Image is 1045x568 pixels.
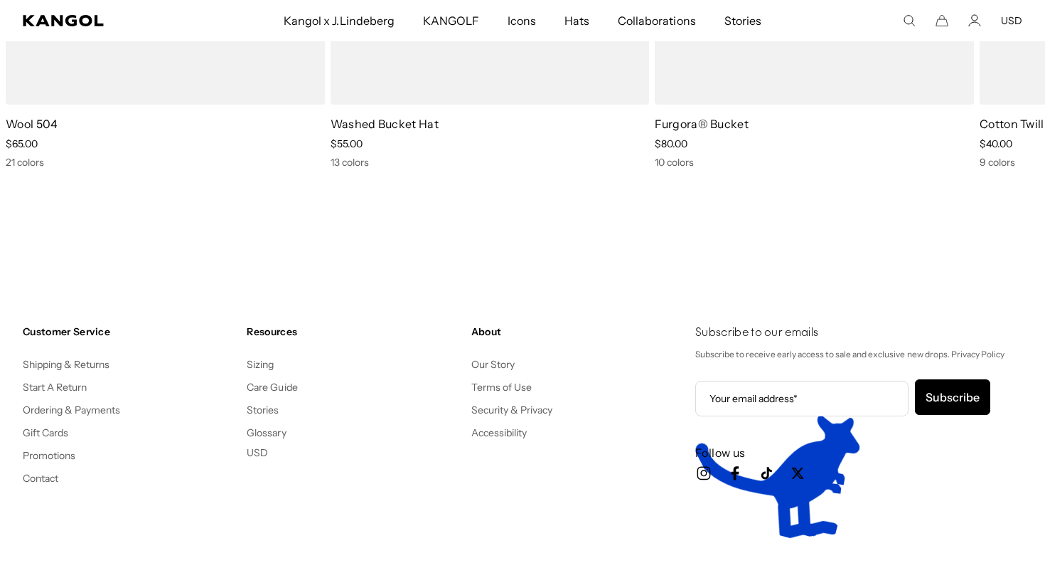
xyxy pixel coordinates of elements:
div: 13 colors [331,156,650,169]
a: Shipping & Returns [23,358,110,371]
p: Subscribe to receive early access to sale and exclusive new drops. Privacy Policy [695,347,1022,362]
button: USD [1001,14,1022,27]
a: Security & Privacy [471,404,553,416]
a: Contact [23,472,58,485]
a: Promotions [23,449,75,462]
span: $80.00 [655,137,687,150]
a: Gift Cards [23,426,68,439]
a: Washed Bucket Hat [331,117,439,131]
h4: Subscribe to our emails [695,325,1022,341]
h3: Follow us [695,445,1022,461]
a: Furgora® Bucket [655,117,749,131]
a: Glossary [247,426,286,439]
div: 10 colors [655,156,974,169]
div: 21 colors [6,156,325,169]
a: Wool 504 [6,117,58,131]
a: Ordering & Payments [23,404,121,416]
a: Kangol [23,15,187,26]
a: Start A Return [23,381,87,394]
span: $40.00 [980,137,1012,150]
a: Our Story [471,358,515,371]
span: $55.00 [331,137,363,150]
h4: About [471,325,684,338]
a: Accessibility [471,426,527,439]
a: Account [968,14,981,27]
button: USD [247,446,268,459]
a: Sizing [247,358,274,371]
h4: Resources [247,325,459,338]
summary: Search here [903,14,916,27]
a: Care Guide [247,381,297,394]
button: Subscribe [915,379,990,415]
h4: Customer Service [23,325,235,338]
a: Stories [247,404,279,416]
a: Terms of Use [471,381,532,394]
button: Cart [936,14,948,27]
span: $65.00 [6,137,38,150]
